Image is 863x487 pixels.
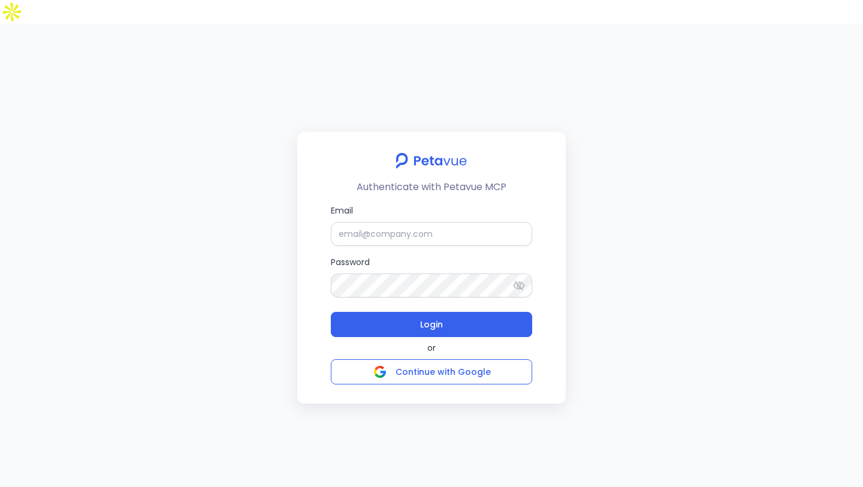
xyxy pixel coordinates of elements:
[388,146,475,175] img: petavue logo
[331,312,532,337] button: Login
[331,204,532,246] label: Email
[331,273,532,297] input: Password
[331,255,532,297] label: Password
[427,342,436,354] span: or
[331,359,532,384] button: Continue with Google
[357,180,506,194] p: Authenticate with Petavue MCP
[396,366,491,378] span: Continue with Google
[420,316,443,333] span: Login
[331,222,532,246] input: Email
